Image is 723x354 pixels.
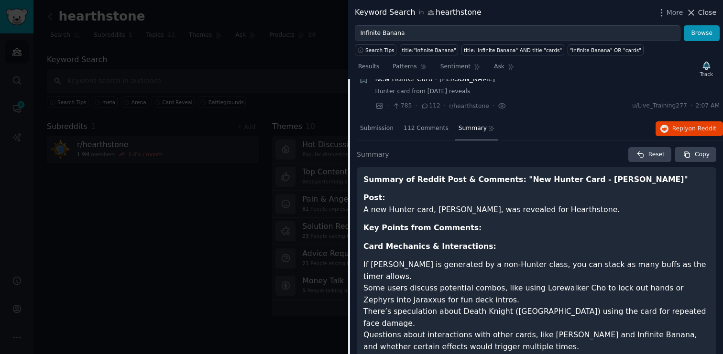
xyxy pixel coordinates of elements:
[355,25,680,42] input: Try a keyword related to your business
[444,101,446,111] span: ·
[700,71,713,77] div: Track
[415,101,417,111] span: ·
[418,9,424,17] span: in
[355,44,396,55] button: Search Tips
[363,242,496,251] strong: Card Mechanics & Interactions:
[449,103,489,109] span: r/hearthstone
[568,44,644,55] a: "Infinite Banana" OR "cards"
[393,63,416,71] span: Patterns
[698,8,716,18] span: Close
[491,59,518,79] a: Ask
[421,102,440,110] span: 112
[375,87,720,96] a: Hunter card from [DATE] reveals
[363,282,710,306] li: Some users discuss potential combos, like using Lorewalker Cho to lock out hands or Zephyrs into ...
[363,259,710,282] li: If [PERSON_NAME] is generated by a non-Hunter class, you can stack as many buffs as the timer all...
[632,102,687,110] span: u/Live_Training277
[695,150,710,159] span: Copy
[494,63,504,71] span: Ask
[375,74,495,84] a: New Hunter Card - [PERSON_NAME]
[363,223,482,232] strong: Key Points from Comments:
[365,47,394,54] span: Search Tips
[696,102,720,110] span: 2:07 AM
[363,175,688,184] strong: Summary of Reddit Post & Comments: "New Hunter Card - [PERSON_NAME]"
[392,102,412,110] span: 785
[363,329,710,353] li: Questions about interactions with other cards, like [PERSON_NAME] and Infinite Banana, and whethe...
[656,121,723,137] button: Replyon Reddit
[686,8,716,18] button: Close
[628,147,671,162] button: Reset
[461,44,564,55] a: title:"Infinite Banana" AND title:"cards"
[667,8,683,18] span: More
[357,150,389,160] span: Summary
[648,150,665,159] span: Reset
[358,63,379,71] span: Results
[389,59,430,79] a: Patterns
[363,306,710,329] li: There’s speculation about Death Knight ([GEOGRAPHIC_DATA]) using the card for repeated face damage.
[387,101,389,111] span: ·
[363,193,385,202] strong: Post:
[684,25,720,42] button: Browse
[570,47,641,54] div: "Infinite Banana" OR "cards"
[672,125,716,133] span: Reply
[697,59,716,79] button: Track
[363,192,710,215] p: A new Hunter card, [PERSON_NAME], was revealed for Hearthstone.
[459,124,487,133] span: Summary
[355,7,482,19] div: Keyword Search hearthstone
[360,124,394,133] span: Submission
[675,147,716,162] button: Copy
[402,47,456,54] div: title:"Infinite Banana"
[657,8,683,18] button: More
[404,124,449,133] span: 112 Comments
[440,63,471,71] span: Sentiment
[493,101,494,111] span: ·
[690,102,692,110] span: ·
[689,125,716,132] span: on Reddit
[355,59,383,79] a: Results
[437,59,484,79] a: Sentiment
[464,47,562,54] div: title:"Infinite Banana" AND title:"cards"
[400,44,458,55] a: title:"Infinite Banana"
